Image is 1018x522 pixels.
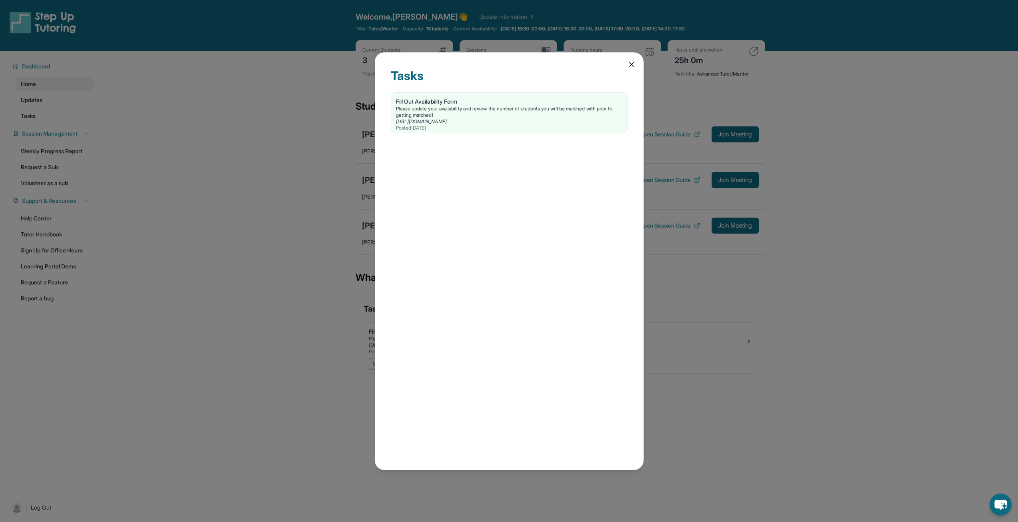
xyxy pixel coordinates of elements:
div: Tasks [391,68,628,92]
button: chat-button [990,494,1012,516]
div: Fill Out Availability Form [396,98,622,106]
a: Fill Out Availability FormPlease update your availability and review the number of students you w... [391,93,627,133]
div: Posted [DATE] [396,125,622,131]
a: [URL][DOMAIN_NAME] [396,118,447,124]
div: Please update your availability and review the number of students you will be matched with prior ... [396,106,622,118]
